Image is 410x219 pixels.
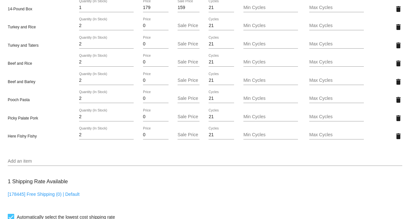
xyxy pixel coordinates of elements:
[8,98,30,102] span: Pooch Pasta
[395,132,402,140] mat-icon: delete
[395,42,402,49] mat-icon: delete
[79,132,134,138] input: Quantity (In Stock)
[395,23,402,31] mat-icon: delete
[395,78,402,86] mat-icon: delete
[243,78,298,83] input: Min Cycles
[309,5,364,10] input: Max Cycles
[143,42,169,47] input: Price
[243,60,298,65] input: Min Cycles
[309,23,364,28] input: Max Cycles
[8,116,38,120] span: Picky Palate Pork
[8,43,38,48] span: Turkey and Taters
[178,78,200,83] input: Sale Price
[143,23,169,28] input: Price
[143,78,169,83] input: Price
[79,96,134,101] input: Quantity (In Stock)
[8,80,35,84] span: Beef and Barley
[243,96,298,101] input: Min Cycles
[79,23,134,28] input: Quantity (In Stock)
[8,7,32,11] span: 14-Pound Box
[143,132,169,138] input: Price
[309,60,364,65] input: Max Cycles
[209,78,234,83] input: Cycles
[395,60,402,67] mat-icon: delete
[309,96,364,101] input: Max Cycles
[178,114,200,119] input: Sale Price
[79,114,134,119] input: Quantity (In Stock)
[309,42,364,47] input: Max Cycles
[143,5,169,10] input: Price
[143,96,169,101] input: Price
[309,78,364,83] input: Max Cycles
[178,96,200,101] input: Sale Price
[8,134,37,138] span: Here Fishy Fishy
[309,132,364,138] input: Max Cycles
[243,23,298,28] input: Min Cycles
[178,5,200,10] input: Sale Price
[178,42,200,47] input: Sale Price
[8,159,402,164] input: Add an item
[79,60,134,65] input: Quantity (In Stock)
[79,42,134,47] input: Quantity (In Stock)
[209,23,234,28] input: Cycles
[79,78,134,83] input: Quantity (In Stock)
[209,5,234,10] input: Cycles
[8,25,36,29] span: Turkey and Rice
[8,175,68,188] h3: 1 Shipping Rate Available
[178,60,200,65] input: Sale Price
[395,114,402,122] mat-icon: delete
[209,60,234,65] input: Cycles
[178,23,200,28] input: Sale Price
[143,114,169,119] input: Price
[243,114,298,119] input: Min Cycles
[309,114,364,119] input: Max Cycles
[209,96,234,101] input: Cycles
[8,192,79,197] a: [178445] Free Shipping (0) | Default
[209,132,234,138] input: Cycles
[209,114,234,119] input: Cycles
[178,132,200,138] input: Sale Price
[209,42,234,47] input: Cycles
[243,5,298,10] input: Min Cycles
[79,5,134,10] input: Quantity (In Stock)
[8,61,32,66] span: Beef and Rice
[243,42,298,47] input: Min Cycles
[143,60,169,65] input: Price
[243,132,298,138] input: Min Cycles
[395,5,402,13] mat-icon: delete
[395,96,402,104] mat-icon: delete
